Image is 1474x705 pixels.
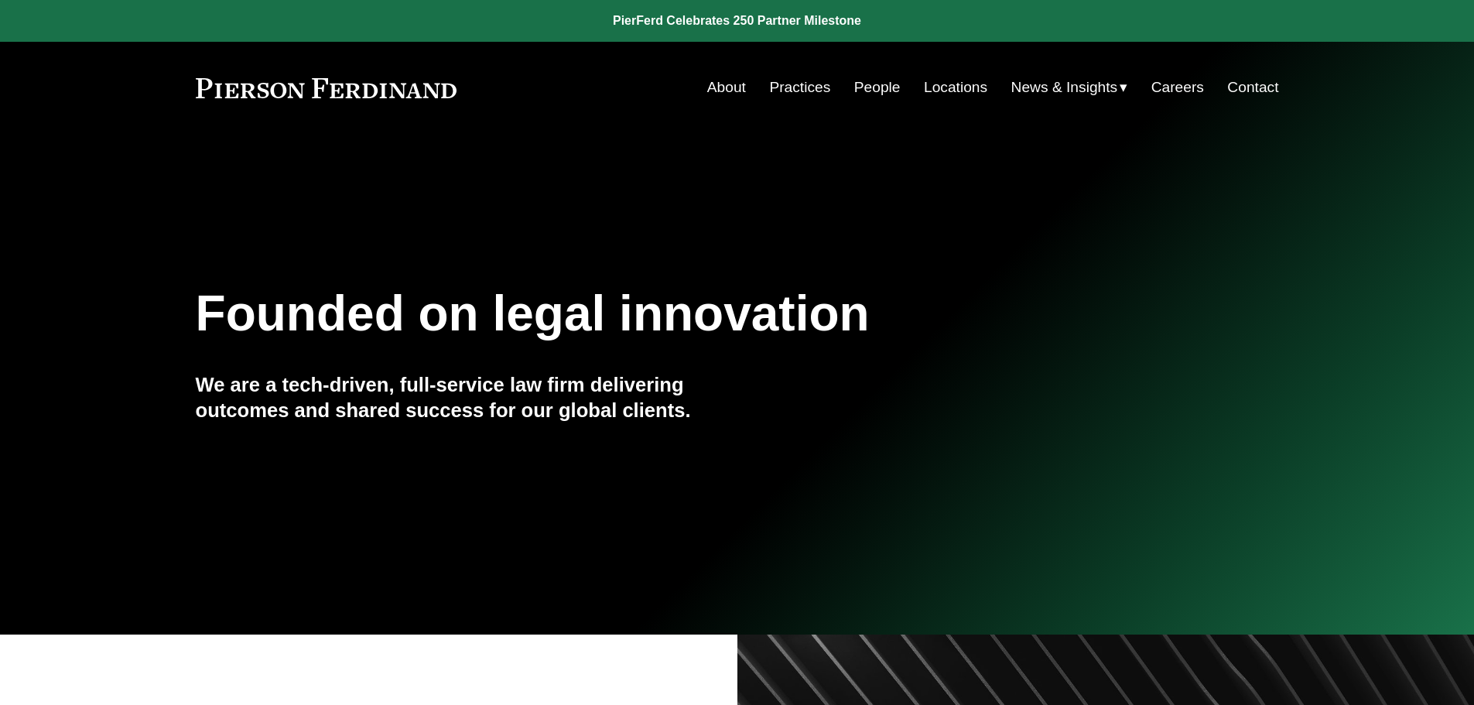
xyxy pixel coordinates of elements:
h1: Founded on legal innovation [196,286,1099,342]
a: Practices [769,73,830,102]
h4: We are a tech-driven, full-service law firm delivering outcomes and shared success for our global... [196,372,737,423]
a: Careers [1151,73,1204,102]
span: News & Insights [1011,74,1118,101]
a: Contact [1227,73,1278,102]
a: folder dropdown [1011,73,1128,102]
a: Locations [924,73,987,102]
a: People [854,73,901,102]
a: About [707,73,746,102]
